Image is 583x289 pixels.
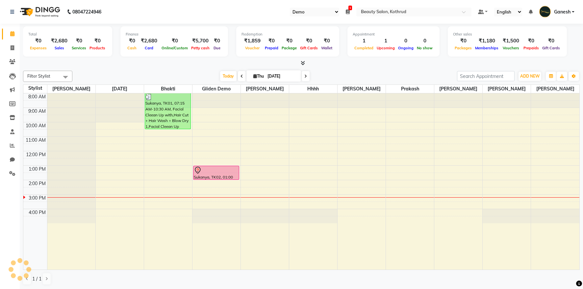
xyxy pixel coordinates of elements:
[193,166,239,180] div: Sukanya, TK02, 01:00 PM-02:00 PM, Thai Massage - 60 MIns
[554,9,570,15] span: Ganesh
[72,3,101,21] b: 08047224946
[396,37,415,45] div: 0
[53,46,66,50] span: Sales
[522,46,541,50] span: Prepaids
[27,195,47,202] div: 3:00 PM
[27,93,47,100] div: 8:00 AM
[190,46,211,50] span: Petty cash
[70,37,88,45] div: ₹0
[483,85,531,93] span: [PERSON_NAME]
[375,37,396,45] div: 1
[212,46,222,50] span: Due
[280,37,298,45] div: ₹0
[126,37,138,45] div: ₹0
[375,46,396,50] span: Upcoming
[519,72,541,81] button: ADD NEW
[353,32,434,37] div: Appointment
[348,6,352,10] span: 1
[541,46,562,50] span: Gift Cards
[453,32,562,37] div: Other sales
[48,37,70,45] div: ₹2,680
[96,85,144,93] span: [DATE]
[241,37,263,45] div: ₹1,859
[70,46,88,50] span: Services
[24,137,47,144] div: 11:00 AM
[243,46,261,50] span: Voucher
[319,46,334,50] span: Wallet
[88,37,107,45] div: ₹0
[263,37,280,45] div: ₹0
[453,37,473,45] div: ₹0
[28,37,48,45] div: ₹0
[289,85,337,93] span: Hhhh
[396,46,415,50] span: Ongoing
[501,46,521,50] span: Vouchers
[28,32,107,37] div: Total
[27,209,47,216] div: 4:00 PM
[252,74,266,79] span: Thu
[126,46,138,50] span: Cash
[32,276,41,282] span: 1 / 1
[126,32,223,37] div: Finance
[353,37,375,45] div: 1
[138,37,160,45] div: ₹2,680
[353,46,375,50] span: Completed
[144,85,192,93] span: Bhakti
[220,71,237,81] span: Today
[27,108,47,115] div: 9:00 AM
[338,85,386,93] span: [PERSON_NAME]
[453,46,473,50] span: Packages
[473,37,500,45] div: ₹1,180
[25,151,47,158] div: 12:00 PM
[23,85,47,92] div: Stylist
[160,46,190,50] span: Online/Custom
[531,85,579,93] span: [PERSON_NAME]
[434,85,482,93] span: [PERSON_NAME]
[298,46,319,50] span: Gift Cards
[27,73,50,79] span: Filter Stylist
[27,166,47,173] div: 1:00 PM
[386,85,434,93] span: Prakash
[415,37,434,45] div: 0
[27,180,47,187] div: 2:00 PM
[145,93,190,129] div: Sukanya, TK01, 07:15 AM-10:30 AM, Facial Cleean Up with,Hair Cut + Hair Wash + Blow Dry 1,Facial ...
[457,71,515,81] input: Search Appointment
[211,37,223,45] div: ₹0
[241,32,334,37] div: Redemption
[143,46,155,50] span: Card
[500,37,522,45] div: ₹1,500
[520,74,540,79] span: ADD NEW
[541,37,562,45] div: ₹0
[160,37,190,45] div: ₹0
[241,85,289,93] span: [PERSON_NAME]
[415,46,434,50] span: No show
[522,37,541,45] div: ₹0
[266,71,298,81] input: 2025-09-04
[539,6,551,17] img: Ganesh
[319,37,334,45] div: ₹0
[17,3,62,21] img: logo
[28,46,48,50] span: Expenses
[298,37,319,45] div: ₹0
[192,85,241,93] span: Gliden Demo
[47,85,95,93] span: [PERSON_NAME]
[88,46,107,50] span: Products
[280,46,298,50] span: Package
[346,9,350,15] a: 1
[190,37,211,45] div: ₹5,700
[263,46,280,50] span: Prepaid
[24,122,47,129] div: 10:00 AM
[473,46,500,50] span: Memberships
